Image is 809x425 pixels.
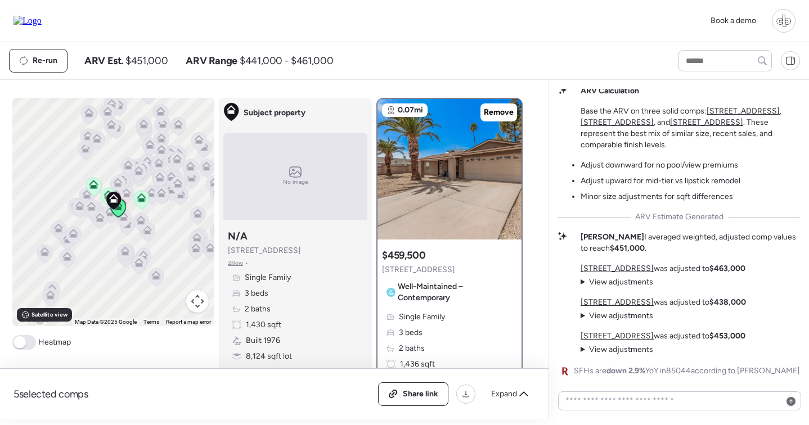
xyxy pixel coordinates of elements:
p: Base the ARV on three solid comps: , , and . These represent the best mix of similar size, recent... [581,106,800,151]
strong: ARV Calculation [581,86,639,96]
summary: View adjustments [581,344,653,355]
span: Built 1976 [246,335,280,346]
a: [STREET_ADDRESS] [707,106,780,116]
span: Zillow [228,259,243,268]
a: [STREET_ADDRESS] [581,331,654,341]
span: 1,436 sqft [400,359,435,370]
span: 1,430 sqft [246,319,281,331]
h3: $459,500 [382,248,425,262]
span: Heatmap [38,337,71,348]
button: Map camera controls [186,290,209,313]
a: Report a map error [166,319,211,325]
span: 3 beds [399,327,423,338]
li: Adjust upward for mid-tier vs lipstick remodel [581,175,740,187]
h3: N/A [228,229,247,243]
span: ARV Range [186,54,237,67]
a: Open this area in Google Maps (opens a new window) [15,311,52,326]
span: 5 selected comps [14,387,88,401]
span: Subject property [244,107,305,119]
span: Satellite view [32,310,68,319]
span: 8,124 sqft lot [246,351,292,362]
strong: $438,000 [709,297,746,307]
span: Expand [491,388,517,400]
strong: $463,000 [709,264,745,273]
span: 0.07mi [398,105,423,116]
li: Minor size adjustments for sqft differences [581,191,733,202]
span: 3 beds [245,288,268,299]
a: [STREET_ADDRESS] [670,117,743,127]
strong: $453,000 [709,331,745,341]
span: Single Family [399,311,445,323]
span: Well-Maintained – Contemporary [398,281,513,304]
span: Map Data ©2025 Google [75,319,137,325]
p: was adjusted to [581,297,746,308]
span: $441,000 - $461,000 [240,54,333,67]
li: Adjust downward for no pool/view premiums [581,160,738,171]
span: Single Family [245,272,291,283]
a: [STREET_ADDRESS] [581,117,654,127]
span: Book a demo [711,16,756,25]
span: 2 baths [399,343,425,354]
img: Google [15,311,52,326]
span: 2 baths [245,304,271,315]
img: Logo [14,16,42,26]
span: Garage [246,367,272,378]
p: I averaged weighted, adjusted comp values to reach . [581,232,800,254]
span: View adjustments [589,345,653,354]
a: Terms (opens in new tab) [143,319,159,325]
span: [STREET_ADDRESS] [382,264,455,275]
p: was adjusted to [581,331,745,342]
span: $451,000 [125,54,168,67]
strong: [PERSON_NAME] [581,232,644,242]
a: [STREET_ADDRESS] [581,297,654,307]
summary: View adjustments [581,277,653,288]
span: [STREET_ADDRESS] [228,245,301,256]
p: was adjusted to [581,263,745,274]
span: • [245,259,248,268]
span: Re-run [33,55,57,66]
strong: $451,000 [610,243,645,253]
span: ARV Estimate Generated [635,211,723,223]
span: Remove [484,107,514,118]
span: Share link [403,388,438,400]
span: No image [283,178,308,187]
span: SFHs are YoY in 85044 according to [PERSON_NAME] [574,365,800,377]
span: down 2.9% [606,366,645,376]
span: View adjustments [589,311,653,320]
summary: View adjustments [581,310,653,322]
a: [STREET_ADDRESS] [581,264,654,273]
span: ARV Est. [84,54,123,67]
span: View adjustments [589,277,653,287]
